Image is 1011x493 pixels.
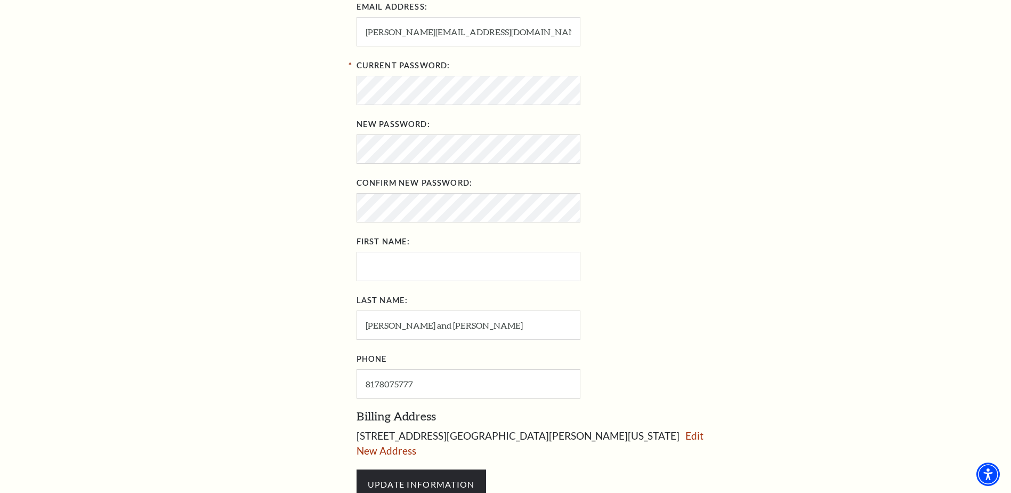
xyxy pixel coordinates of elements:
[357,444,416,457] a: New Address
[357,235,410,249] label: First Name:
[685,430,703,442] a: Edit
[357,311,580,340] input: Last Name:
[357,17,580,46] input: Email Address:
[357,369,580,399] input: Phone
[357,193,580,222] input: Confirm New Password:
[357,353,387,366] label: Phone
[357,430,680,442] span: [STREET_ADDRESS][GEOGRAPHIC_DATA][PERSON_NAME][US_STATE]
[357,118,430,131] label: New Password:
[357,177,473,190] label: Confirm New Password:
[357,1,427,14] label: Email Address:
[357,59,450,73] label: Current Password:
[976,463,1000,486] div: Accessibility Menu
[357,294,408,307] label: Last Name:
[357,134,580,164] input: New Password:
[357,252,580,281] input: First Name:
[357,409,828,423] h3: Billing Address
